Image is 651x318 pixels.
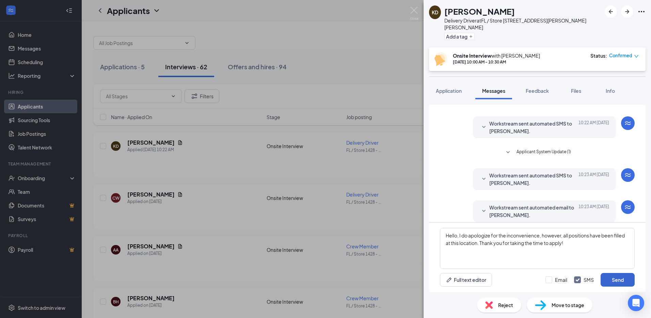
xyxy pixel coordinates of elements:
[480,207,488,215] svg: SmallChevronDown
[482,88,505,94] span: Messages
[624,203,632,211] svg: WorkstreamLogo
[498,301,513,309] span: Reject
[453,59,540,65] div: [DATE] 10:00 AM - 10:30 AM
[444,33,475,40] button: PlusAdd a tag
[444,17,601,31] div: Delivery Driver at FL / Store [STREET_ADDRESS][PERSON_NAME][PERSON_NAME]
[578,172,609,187] span: [DATE] 10:23 AM
[637,8,646,16] svg: Ellipses
[601,273,635,287] button: Send
[432,9,438,16] div: KD
[605,5,617,18] button: ArrowLeftNew
[624,171,632,179] svg: WorkstreamLogo
[444,5,515,17] h1: [PERSON_NAME]
[504,148,571,157] button: SmallChevronDownApplicant System Update (1)
[453,52,540,59] div: with [PERSON_NAME]
[453,53,491,59] b: Onsite Interview
[621,5,633,18] button: ArrowRight
[440,228,635,269] textarea: Hello, I do apologize for the inconvenience, however, all positions have been filled at this loca...
[489,204,578,219] span: Workstream sent automated email to [PERSON_NAME].
[489,120,578,135] span: Workstream sent automated SMS to [PERSON_NAME].
[469,34,473,39] svg: Plus
[552,301,584,309] span: Move to stage
[578,204,609,219] span: [DATE] 10:23 AM
[607,8,615,16] svg: ArrowLeftNew
[504,148,512,157] svg: SmallChevronDown
[606,88,615,94] span: Info
[526,88,549,94] span: Feedback
[571,88,581,94] span: Files
[480,123,488,131] svg: SmallChevronDown
[624,119,632,127] svg: WorkstreamLogo
[517,148,571,157] span: Applicant System Update (1)
[609,52,632,59] span: Confirmed
[440,273,492,287] button: Full text editorPen
[634,54,639,59] span: down
[590,52,607,59] div: Status :
[436,88,462,94] span: Application
[623,8,631,16] svg: ArrowRight
[480,175,488,183] svg: SmallChevronDown
[446,276,452,283] svg: Pen
[628,295,644,311] div: Open Intercom Messenger
[489,172,578,187] span: Workstream sent automated SMS to [PERSON_NAME].
[578,120,609,135] span: [DATE] 10:22 AM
